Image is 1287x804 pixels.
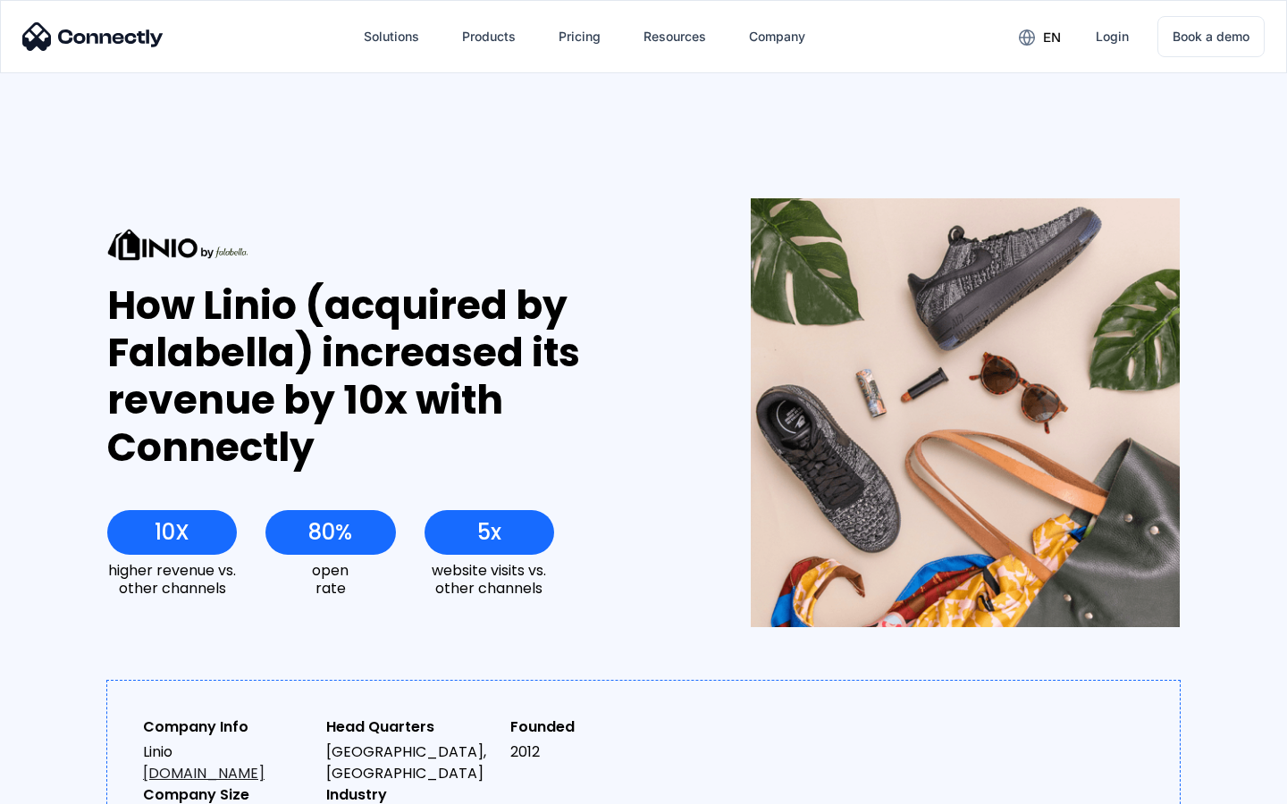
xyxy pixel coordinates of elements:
a: [DOMAIN_NAME] [143,763,265,783]
div: 80% [308,520,352,545]
div: Linio [143,741,312,784]
div: higher revenue vs. other channels [107,562,237,596]
ul: Language list [36,773,107,798]
div: en [1005,23,1074,50]
div: Resources [629,15,720,58]
aside: Language selected: English [18,773,107,798]
div: 10X [155,520,189,545]
a: Login [1081,15,1143,58]
div: Company [749,24,805,49]
div: Products [462,24,516,49]
div: Pricing [559,24,601,49]
div: 2012 [510,741,679,763]
div: How Linio (acquired by Falabella) increased its revenue by 10x with Connectly [107,282,686,471]
div: Login [1096,24,1129,49]
div: [GEOGRAPHIC_DATA], [GEOGRAPHIC_DATA] [326,741,495,784]
div: website visits vs. other channels [425,562,554,596]
a: Pricing [544,15,615,58]
div: Company [735,15,820,58]
div: Solutions [349,15,433,58]
div: Solutions [364,24,419,49]
div: open rate [265,562,395,596]
div: Head Quarters [326,716,495,738]
div: Products [448,15,530,58]
div: Company Info [143,716,312,738]
img: Connectly Logo [22,22,164,51]
div: Resources [643,24,706,49]
a: Book a demo [1157,16,1265,57]
div: en [1043,25,1061,50]
div: Founded [510,716,679,738]
div: 5x [477,520,501,545]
